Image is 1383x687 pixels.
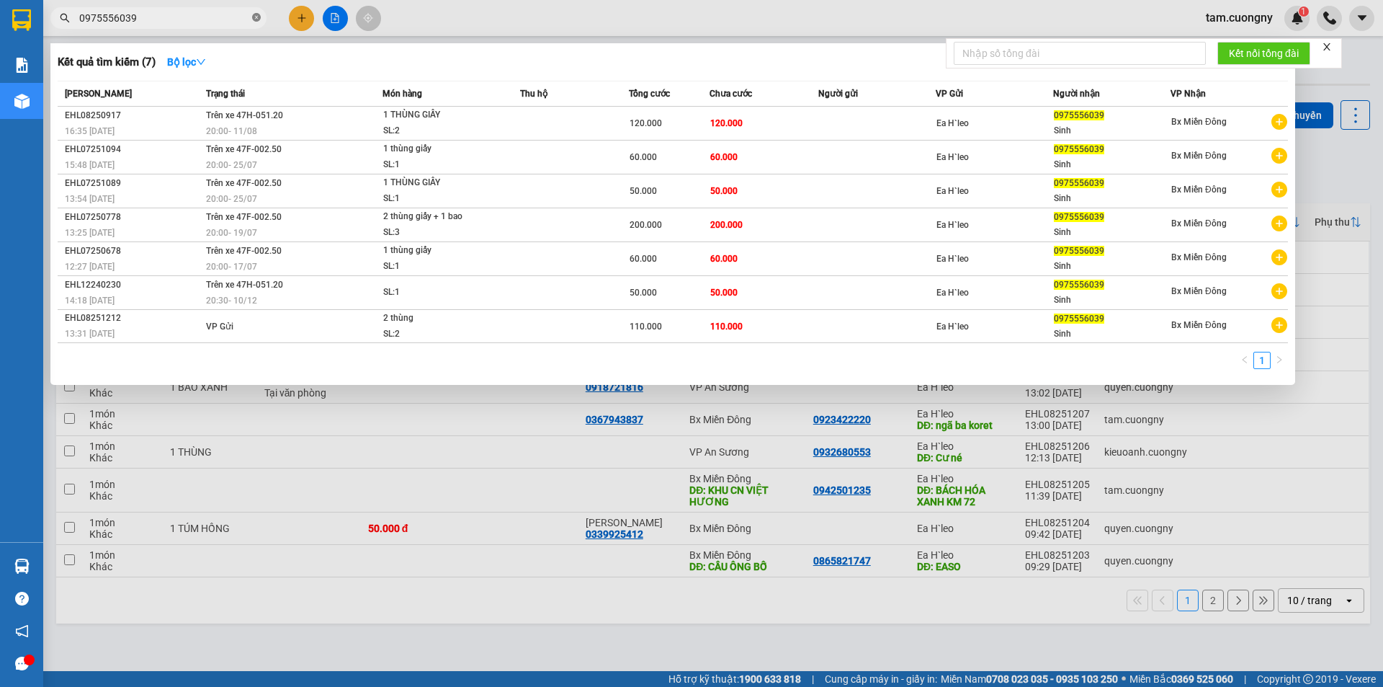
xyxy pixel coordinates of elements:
span: down [196,57,206,67]
div: Sinh [1054,157,1170,172]
span: plus-circle [1271,216,1287,231]
span: 16:35 [DATE] [65,126,115,136]
span: 120.000 [710,118,743,128]
span: 0975556039 [1054,246,1104,256]
span: Ea H`leo [936,186,969,196]
div: EHL12240230 [65,278,202,293]
span: close-circle [252,13,261,22]
span: Món hàng [382,89,422,99]
div: 2 thùng [383,311,491,327]
span: 200.000 [710,220,743,230]
span: 13:25 [DATE] [65,228,115,238]
span: 0975556039 [1054,212,1104,222]
div: SL: 1 [383,191,491,207]
span: Bx Miền Đông [1171,320,1227,330]
div: Sinh [1054,259,1170,274]
div: Sinh [1054,327,1170,342]
span: Bx Miền Đông [1171,185,1227,195]
span: VP Nhận [1171,89,1206,99]
div: SL: 2 [383,327,491,342]
span: Tổng cước [629,89,670,99]
span: Ea H`leo [936,220,969,230]
span: Bx Miền Đông [1171,218,1227,229]
span: Trên xe 47H-051.20 [206,110,283,120]
div: Sinh [1054,293,1170,308]
div: Sinh [1054,191,1170,206]
span: 13:31 [DATE] [65,329,115,339]
span: Ea H`leo [936,288,969,298]
div: EHL08250917 [65,108,202,123]
span: left [1240,355,1249,364]
span: search [60,13,70,23]
img: warehouse-icon [14,94,30,109]
input: Tìm tên, số ĐT hoặc mã đơn [79,10,249,26]
span: Thu hộ [520,89,547,99]
span: Ea H`leo [936,118,969,128]
span: 15:48 [DATE] [65,160,115,170]
span: 20:30 - 10/12 [206,296,257,306]
div: 1 thùng giấy [383,243,491,259]
span: Bx Miền Đông [1171,117,1227,127]
span: 200.000 [630,220,662,230]
span: plus-circle [1271,182,1287,198]
span: Trên xe 47F-002.50 [206,246,282,256]
span: 20:00 - 11/08 [206,126,257,136]
div: SL: 2 [383,123,491,139]
span: 0975556039 [1054,314,1104,324]
img: logo-vxr [12,9,31,31]
span: 60.000 [710,254,738,264]
span: Người gửi [818,89,858,99]
span: Bx Miền Đông [1171,151,1227,161]
button: Bộ lọcdown [156,50,218,74]
span: 110.000 [630,322,662,332]
span: Ea H`leo [936,254,969,264]
div: SL: 1 [383,285,491,301]
span: plus-circle [1271,148,1287,164]
input: Nhập số tổng đài [954,42,1206,65]
img: warehouse-icon [14,559,30,574]
span: 0975556039 [1054,280,1104,290]
span: Trên xe 47F-002.50 [206,144,282,154]
span: close-circle [252,12,261,25]
div: EHL07250678 [65,244,202,259]
span: 50.000 [710,186,738,196]
div: 2 thùng giấy + 1 bao [383,209,491,225]
span: plus-circle [1271,114,1287,130]
div: EHL07250778 [65,210,202,225]
span: question-circle [15,592,29,606]
span: Bx Miền Đông [1171,252,1227,262]
span: 20:00 - 25/07 [206,160,257,170]
span: 120.000 [630,118,662,128]
span: Ea H`leo [936,322,969,332]
span: Trên xe 47F-002.50 [206,212,282,222]
span: plus-circle [1271,249,1287,265]
span: Trên xe 47H-051.20 [206,280,283,290]
div: Sinh [1054,225,1170,240]
a: 1 [1254,353,1270,368]
span: right [1275,355,1284,364]
span: 50.000 [630,288,657,298]
li: Previous Page [1236,352,1253,369]
div: SL: 3 [383,225,491,241]
span: Người nhận [1053,89,1100,99]
div: 1 THÙNG GIẤY [383,107,491,123]
span: Chưa cước [710,89,752,99]
span: 20:00 - 19/07 [206,228,257,238]
button: left [1236,352,1253,369]
span: 13:54 [DATE] [65,194,115,204]
span: plus-circle [1271,317,1287,333]
span: VP Gửi [936,89,963,99]
li: 1 [1253,352,1271,369]
div: 1 thùng giấy [383,141,491,157]
span: 20:00 - 25/07 [206,194,257,204]
span: 20:00 - 17/07 [206,262,257,272]
div: SL: 1 [383,259,491,275]
span: [PERSON_NAME] [65,89,132,99]
span: message [15,657,29,670]
span: 110.000 [710,322,743,332]
span: 0975556039 [1054,178,1104,188]
span: 60.000 [630,254,657,264]
span: Trên xe 47F-002.50 [206,178,282,188]
div: 1 THÙNG GIẤY [383,175,491,191]
h3: Kết quả tìm kiếm ( 7 ) [58,55,156,70]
